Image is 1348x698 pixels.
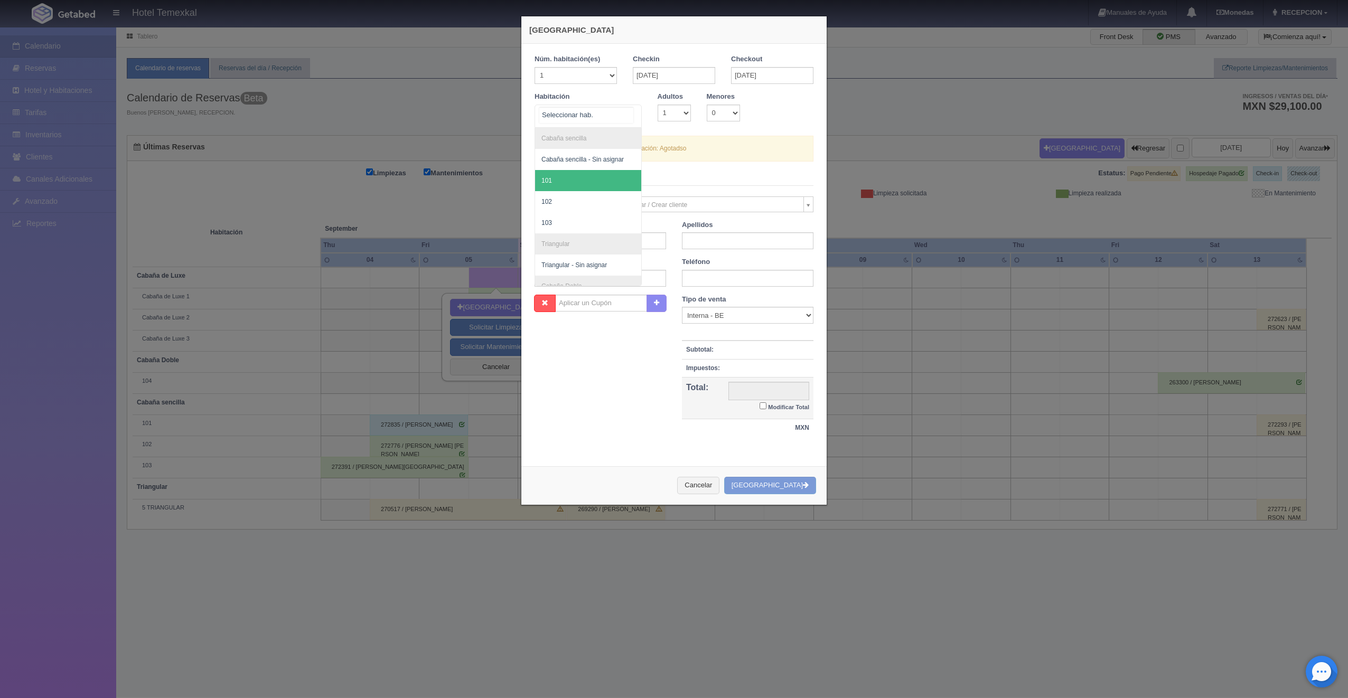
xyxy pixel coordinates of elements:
input: Modificar Total [760,402,766,409]
input: DD-MM-AAAA [731,67,813,84]
span: Cabaña sencilla - Sin asignar [541,156,624,163]
input: DD-MM-AAAA [633,67,715,84]
legend: Datos del Cliente [535,169,813,186]
label: Checkout [731,54,762,64]
span: 103 [541,219,552,227]
label: Núm. habitación(es) [535,54,600,64]
th: Impuestos: [682,359,724,377]
span: Triangular - Sin asignar [541,261,607,269]
label: Habitación [535,92,569,102]
label: Cliente [527,196,601,206]
th: Subtotal: [682,341,724,359]
small: Modificar Total [768,404,809,410]
label: Teléfono [682,257,710,267]
button: Cancelar [677,477,719,494]
input: Seleccionar hab. [539,107,633,123]
a: Seleccionar / Crear cliente [609,196,814,212]
h4: [GEOGRAPHIC_DATA] [529,24,819,35]
span: Seleccionar / Crear cliente [613,197,800,213]
label: Tipo de venta [682,295,726,305]
div: No hay disponibilidad en esta habitación: Agotadso [535,136,813,162]
strong: MXN [795,424,809,431]
th: Total: [682,377,724,419]
label: Menores [707,92,735,102]
label: Checkin [633,54,660,64]
span: 102 [541,198,552,205]
label: Adultos [658,92,683,102]
label: Apellidos [682,220,713,230]
span: 101 [541,177,552,184]
input: Aplicar un Cupón [555,295,647,312]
